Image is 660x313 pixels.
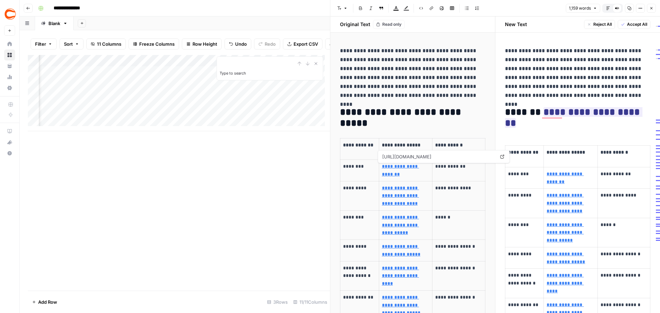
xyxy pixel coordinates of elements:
span: 1,159 words [569,5,591,11]
h2: Original Text [336,21,370,28]
a: Usage [4,71,15,82]
button: Sort [59,38,84,49]
button: Workspace: Covers [4,5,15,23]
span: Export CSV [294,41,318,47]
div: Blank [48,20,60,27]
div: What's new? [4,137,15,147]
button: Export CSV [283,38,322,49]
button: Row Height [182,38,222,49]
button: Close Search [312,59,320,68]
span: Read only [382,21,401,27]
button: Add Row [28,297,61,308]
span: Reject All [593,21,612,27]
a: Browse [4,49,15,60]
span: Add Row [38,299,57,305]
button: Help + Support [4,148,15,159]
button: 1,159 words [566,4,600,13]
button: Freeze Columns [129,38,179,49]
a: AirOps Academy [4,126,15,137]
button: Filter [31,38,57,49]
a: Home [4,38,15,49]
span: Freeze Columns [139,41,175,47]
button: Redo [254,38,280,49]
label: Type to search [220,71,246,76]
img: Covers Logo [4,8,16,20]
span: 11 Columns [97,41,121,47]
a: Settings [4,82,15,93]
h2: New Text [505,21,527,28]
span: Filter [35,41,46,47]
span: Sort [64,41,73,47]
div: 3 Rows [264,297,290,308]
span: [URL][DOMAIN_NAME] [381,150,496,163]
span: Redo [265,41,276,47]
span: Undo [235,41,247,47]
span: Row Height [192,41,217,47]
span: Accept All [627,21,647,27]
a: Your Data [4,60,15,71]
div: 11/11 Columns [290,297,330,308]
button: Reject All [584,20,615,29]
button: 11 Columns [86,38,126,49]
button: What's new? [4,137,15,148]
button: Accept All [618,20,650,29]
a: Blank [35,16,74,30]
button: Undo [224,38,251,49]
